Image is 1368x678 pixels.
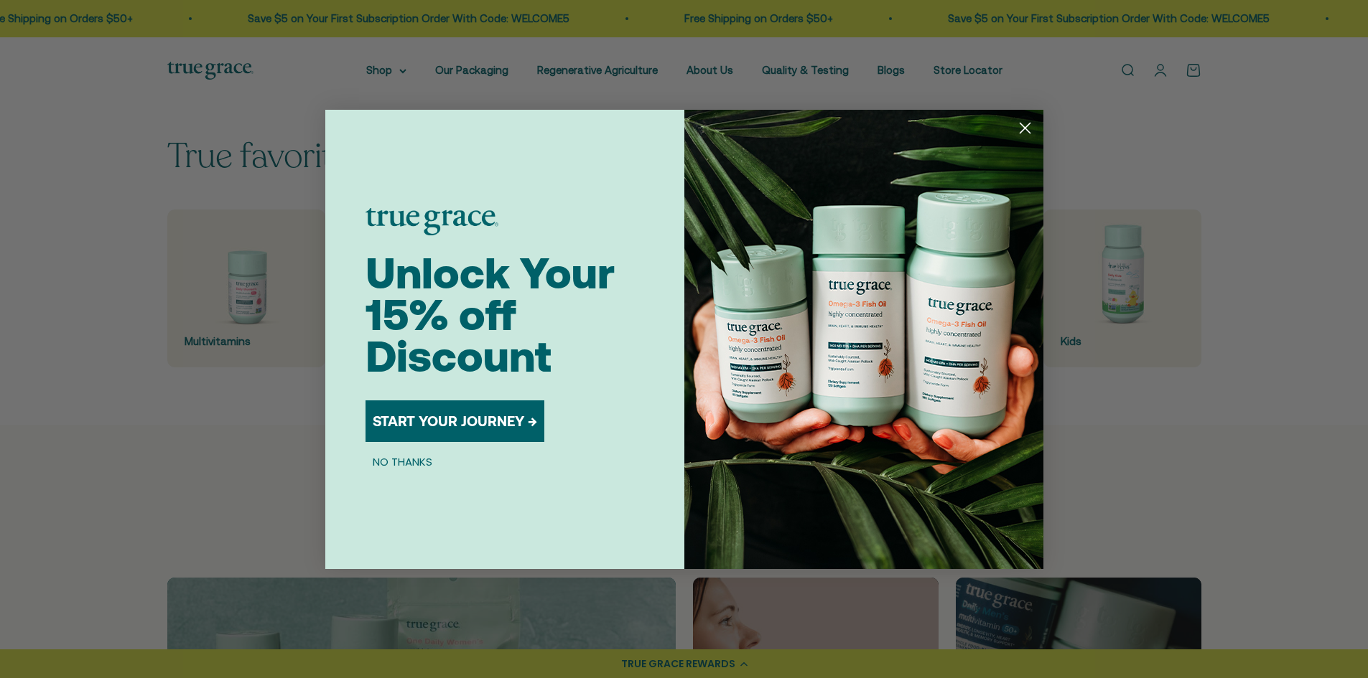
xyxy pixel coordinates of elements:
img: 098727d5-50f8-4f9b-9554-844bb8da1403.jpeg [684,110,1043,569]
img: logo placeholder [366,208,498,235]
button: START YOUR JOURNEY → [366,400,544,442]
button: Close dialog [1013,116,1038,141]
button: NO THANKS [366,453,439,471]
span: Unlock Your 15% off Discount [366,248,615,381]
